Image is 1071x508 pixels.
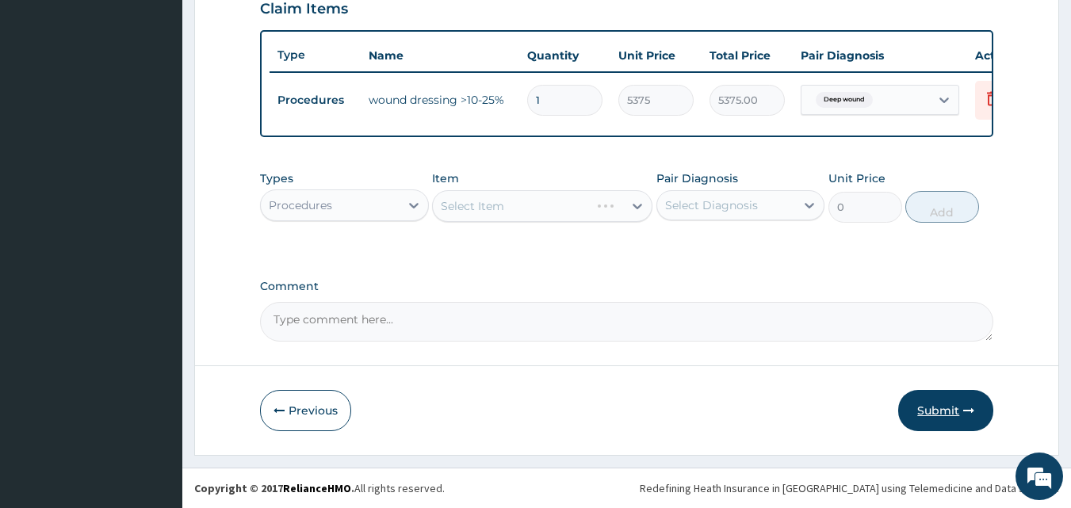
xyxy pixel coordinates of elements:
button: Previous [260,390,351,431]
label: Pair Diagnosis [656,170,738,186]
div: Minimize live chat window [260,8,298,46]
span: Deep wound [816,92,873,108]
th: Unit Price [610,40,702,71]
th: Type [270,40,361,70]
strong: Copyright © 2017 . [194,481,354,495]
button: Add [905,191,979,223]
th: Name [361,40,519,71]
footer: All rights reserved. [182,468,1071,508]
label: Types [260,172,293,185]
div: Select Diagnosis [665,197,758,213]
label: Unit Price [828,170,885,186]
label: Comment [260,280,994,293]
a: RelianceHMO [283,481,351,495]
td: Procedures [270,86,361,115]
h3: Claim Items [260,1,348,18]
label: Item [432,170,459,186]
img: d_794563401_company_1708531726252_794563401 [29,79,64,119]
div: Redefining Heath Insurance in [GEOGRAPHIC_DATA] using Telemedicine and Data Science! [640,480,1059,496]
div: Procedures [269,197,332,213]
th: Quantity [519,40,610,71]
td: wound dressing >10-25% [361,84,519,116]
div: Chat with us now [82,89,266,109]
th: Total Price [702,40,793,71]
th: Pair Diagnosis [793,40,967,71]
textarea: Type your message and hit 'Enter' [8,339,302,395]
th: Actions [967,40,1046,71]
span: We're online! [92,153,219,313]
button: Submit [898,390,993,431]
